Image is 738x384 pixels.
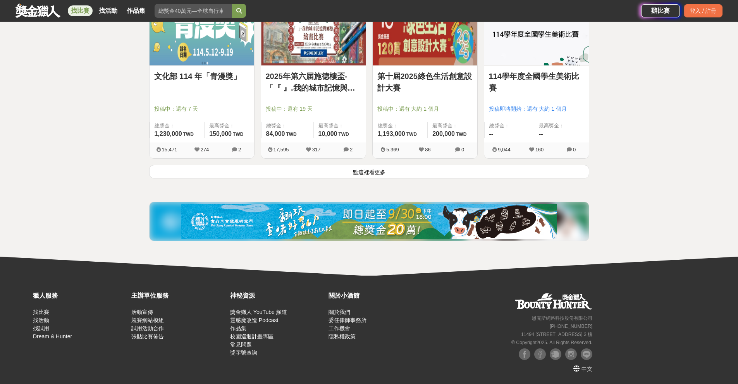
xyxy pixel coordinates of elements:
a: 關於我們 [329,309,350,315]
a: 隱私權政策 [329,333,356,339]
img: Facebook [519,348,530,360]
span: 最高獎金： [539,122,584,130]
a: 114學年度全國學生美術比賽 [489,70,584,94]
a: 張貼比賽佈告 [131,333,164,339]
small: © Copyright 2025 . All Rights Reserved. [511,340,592,345]
img: Cover Image [373,1,477,65]
span: TWD [233,132,243,137]
a: 活動宣傳 [131,309,153,315]
a: 2025年第六届施德樓盃-「『 』.我的城市記憶與鄉愁」繪畫比賽 [266,70,361,94]
span: 86 [425,147,430,153]
span: 200,000 [432,130,455,137]
a: 獎字號查詢 [230,350,257,356]
a: Cover Image [373,1,477,66]
span: 投稿中：還有 19 天 [266,105,361,113]
button: 點這裡看更多 [149,165,589,178]
a: Dream & Hunter [33,333,72,339]
span: 最高獎金： [432,122,472,130]
a: Cover Image [484,1,589,66]
a: 作品集 [124,5,148,16]
div: 登入 / 註冊 [684,4,723,17]
small: 11494 [STREET_ADDRESS] 3 樓 [521,332,592,337]
img: Cover Image [484,1,589,65]
span: 投稿中：還有 7 天 [154,105,249,113]
img: Plurk [550,348,561,360]
a: 找試用 [33,325,49,331]
a: 試用活動合作 [131,325,164,331]
a: 靈感魔改造 Podcast [230,317,278,323]
span: 2 [238,147,241,153]
a: 找活動 [33,317,49,323]
span: -- [539,130,543,137]
a: 委任律師事務所 [329,317,366,323]
a: 常見問題 [230,341,252,348]
span: TWD [456,132,466,137]
span: 總獎金： [155,122,200,130]
span: 274 [201,147,209,153]
span: 1,193,000 [378,130,405,137]
span: TWD [286,132,296,137]
small: [PHONE_NUMBER] [550,324,592,329]
span: 317 [312,147,321,153]
span: 10,000 [318,130,337,137]
a: 文化部 114 年「青漫獎」 [154,70,249,82]
span: 中文 [581,366,592,372]
input: 總獎金40萬元—全球自行車設計比賽 [155,4,232,18]
span: 總獎金： [266,122,309,130]
div: 獵人服務 [33,291,127,300]
span: 0 [573,147,576,153]
span: TWD [338,132,349,137]
img: Facebook [534,348,546,360]
a: 第十屆2025綠色生活創意設計大賽 [377,70,473,94]
a: Cover Image [261,1,366,66]
a: 辦比賽 [641,4,680,17]
span: 1,230,000 [155,130,182,137]
img: Instagram [565,348,577,360]
span: 最高獎金： [209,122,249,130]
span: 0 [461,147,464,153]
a: 找比賽 [68,5,93,16]
span: TWD [406,132,417,137]
span: 最高獎金： [318,122,361,130]
img: Cover Image [261,1,366,65]
span: 150,000 [209,130,232,137]
div: 主辦單位服務 [131,291,226,300]
span: 160 [535,147,544,153]
small: 恩克斯網路科技股份有限公司 [532,315,592,321]
span: -- [489,130,494,137]
span: 15,471 [162,147,177,153]
span: 5,369 [386,147,399,153]
a: 找活動 [96,5,120,16]
img: 0721bdb2-86f1-4b3e-8aa4-d67e5439bccf.jpg [181,204,557,239]
span: 9,044 [498,147,511,153]
span: 投稿即將開始：還有 大約 1 個月 [489,105,584,113]
span: TWD [183,132,194,137]
a: 作品集 [230,325,246,331]
a: 工作機會 [329,325,350,331]
img: LINE [581,348,592,360]
span: 17,595 [274,147,289,153]
span: 總獎金： [378,122,423,130]
div: 神秘資源 [230,291,325,300]
a: Cover Image [150,1,254,66]
a: 競賽網站模組 [131,317,164,323]
span: 總獎金： [489,122,530,130]
div: 關於小酒館 [329,291,423,300]
span: 投稿中：還有 大約 1 個月 [377,105,473,113]
img: Cover Image [150,1,254,65]
a: 找比賽 [33,309,49,315]
a: 獎金獵人 YouTube 頻道 [230,309,287,315]
span: 84,000 [266,130,285,137]
span: 2 [350,147,353,153]
a: 校園巡迴計畫專區 [230,333,274,339]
